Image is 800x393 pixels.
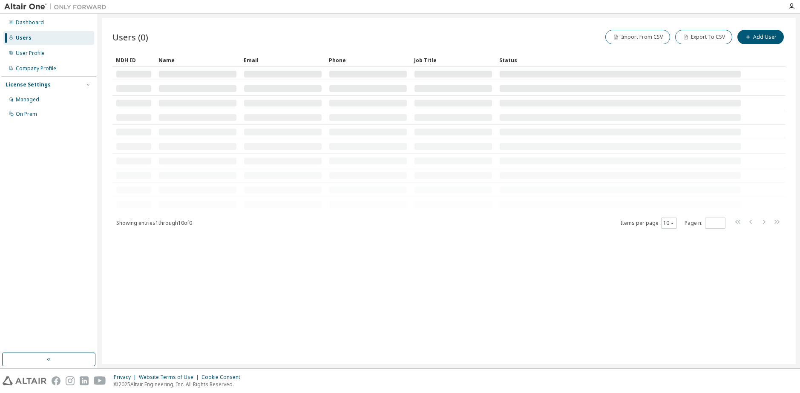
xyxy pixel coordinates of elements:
[16,111,37,118] div: On Prem
[675,30,732,44] button: Export To CSV
[201,374,245,381] div: Cookie Consent
[621,218,677,229] span: Items per page
[80,376,89,385] img: linkedin.svg
[414,53,492,67] div: Job Title
[116,53,152,67] div: MDH ID
[112,31,148,43] span: Users (0)
[114,374,139,381] div: Privacy
[663,220,675,227] button: 10
[16,34,32,41] div: Users
[737,30,784,44] button: Add User
[329,53,407,67] div: Phone
[244,53,322,67] div: Email
[16,50,45,57] div: User Profile
[16,96,39,103] div: Managed
[4,3,111,11] img: Altair One
[16,65,56,72] div: Company Profile
[114,381,245,388] p: © 2025 Altair Engineering, Inc. All Rights Reserved.
[499,53,741,67] div: Status
[52,376,60,385] img: facebook.svg
[116,219,192,227] span: Showing entries 1 through 10 of 0
[66,376,75,385] img: instagram.svg
[605,30,670,44] button: Import From CSV
[3,376,46,385] img: altair_logo.svg
[6,81,51,88] div: License Settings
[158,53,237,67] div: Name
[685,218,725,229] span: Page n.
[16,19,44,26] div: Dashboard
[139,374,201,381] div: Website Terms of Use
[94,376,106,385] img: youtube.svg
